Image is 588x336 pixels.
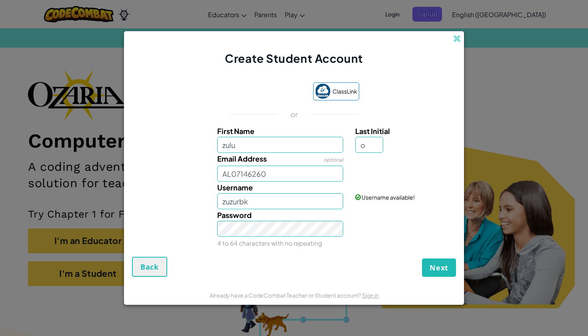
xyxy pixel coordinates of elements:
[315,84,330,99] img: classlink-logo-small.png
[362,194,415,201] span: Username available!
[422,258,456,277] button: Next
[132,257,167,277] button: Back
[355,126,390,136] span: Last Initial
[332,86,357,97] span: ClassLink
[217,239,322,247] small: 4 to 64 characters with no repeating
[362,292,379,299] a: Sign in
[217,126,254,136] span: First Name
[140,262,159,272] span: Back
[217,154,267,163] span: Email Address
[210,292,362,299] span: Already have a CodeCombat Teacher or Student account?
[225,83,309,101] iframe: Botón de Acceder con Google
[225,51,363,65] span: Create Student Account
[290,110,298,119] p: or
[229,83,305,101] div: Acceder con Google. Se abre en una pestaña nueva
[324,157,343,163] span: optional
[217,210,252,220] span: Password
[217,183,253,192] span: Username
[430,263,448,272] span: Next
